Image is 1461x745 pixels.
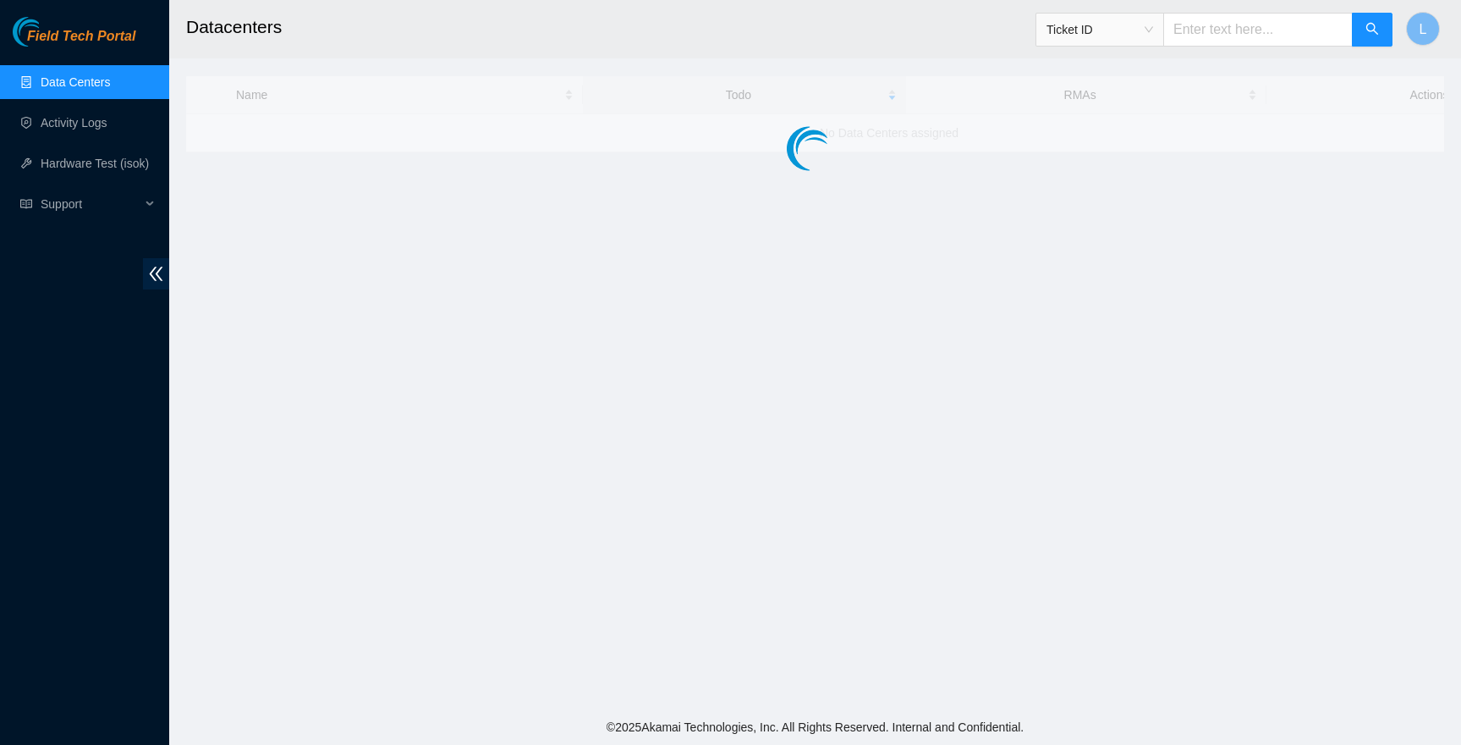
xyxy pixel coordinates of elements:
span: Field Tech Portal [27,29,135,45]
footer: © 2025 Akamai Technologies, Inc. All Rights Reserved. Internal and Confidential. [169,709,1461,745]
a: Activity Logs [41,116,107,130]
button: L [1406,12,1440,46]
a: Akamai TechnologiesField Tech Portal [13,30,135,52]
span: search [1365,22,1379,38]
input: Enter text here... [1163,13,1353,47]
a: Data Centers [41,75,110,89]
span: double-left [143,258,169,290]
span: Support [41,187,140,221]
span: L [1420,19,1427,40]
span: Ticket ID [1046,17,1153,42]
a: Hardware Test (isok) [41,157,149,170]
button: search [1352,13,1392,47]
img: Akamai Technologies [13,17,85,47]
span: read [20,198,32,210]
